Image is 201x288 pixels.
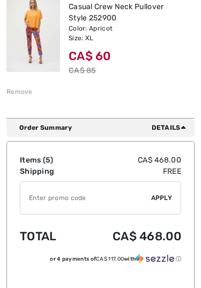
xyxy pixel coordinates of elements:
[46,156,50,165] span: 5
[76,166,181,177] td: Free
[20,219,76,254] td: Total
[136,254,174,263] img: Sezzle
[20,182,151,214] input: Promo code
[50,254,181,264] div: or 4 payments of with
[152,123,190,132] span: Details
[76,154,181,166] td: CA$ 468.00
[76,219,181,254] td: CA$ 468.00
[20,154,76,166] td: Items ( )
[69,2,164,23] a: Casual Crew Neck Pullover Style 252900
[69,49,111,63] span: CA$ 60
[20,254,181,268] div: or 4 payments ofCA$ 117.00withSezzle Click to learn more about Sezzle
[6,87,33,97] div: Remove
[69,24,195,43] div: Color: Apricot Size: XL
[19,123,190,132] div: Order Summary
[20,166,76,177] td: Shipping
[69,66,96,75] s: CA$ 85
[96,256,124,262] span: CA$ 117.00
[151,193,173,203] span: Apply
